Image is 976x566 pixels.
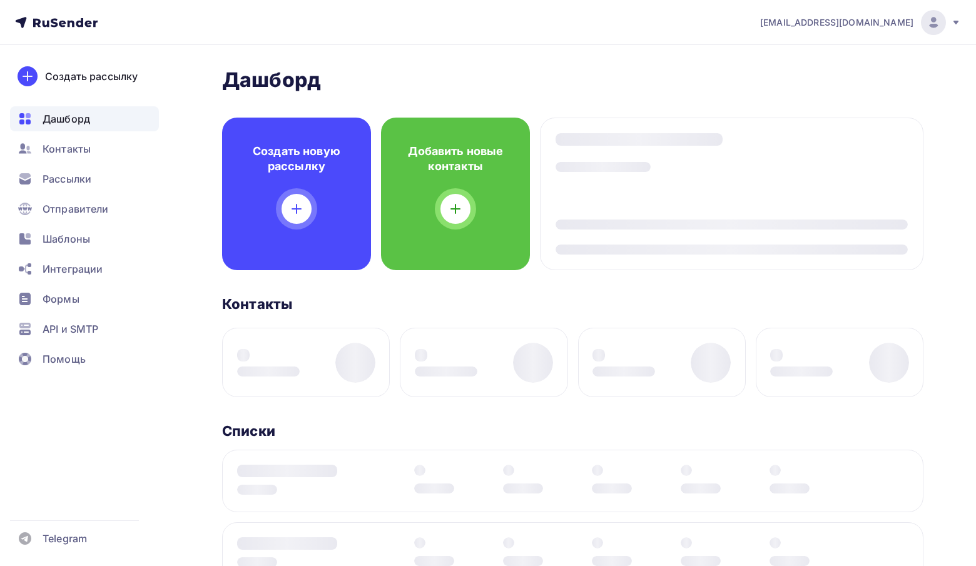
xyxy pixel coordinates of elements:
[43,141,91,156] span: Контакты
[45,69,138,84] div: Создать рассылку
[222,68,923,93] h2: Дашборд
[10,166,159,191] a: Рассылки
[10,226,159,251] a: Шаблоны
[10,136,159,161] a: Контакты
[222,295,292,313] h3: Контакты
[242,144,351,174] h4: Создать новую рассылку
[10,106,159,131] a: Дашборд
[43,321,98,336] span: API и SMTP
[10,196,159,221] a: Отправители
[43,351,86,366] span: Помощь
[401,144,510,174] h4: Добавить новые контакты
[222,422,275,440] h3: Списки
[43,261,103,276] span: Интеграции
[43,201,109,216] span: Отправители
[43,231,90,246] span: Шаблоны
[43,291,79,306] span: Формы
[10,286,159,311] a: Формы
[760,10,961,35] a: [EMAIL_ADDRESS][DOMAIN_NAME]
[43,111,90,126] span: Дашборд
[43,531,87,546] span: Telegram
[43,171,91,186] span: Рассылки
[760,16,913,29] span: [EMAIL_ADDRESS][DOMAIN_NAME]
